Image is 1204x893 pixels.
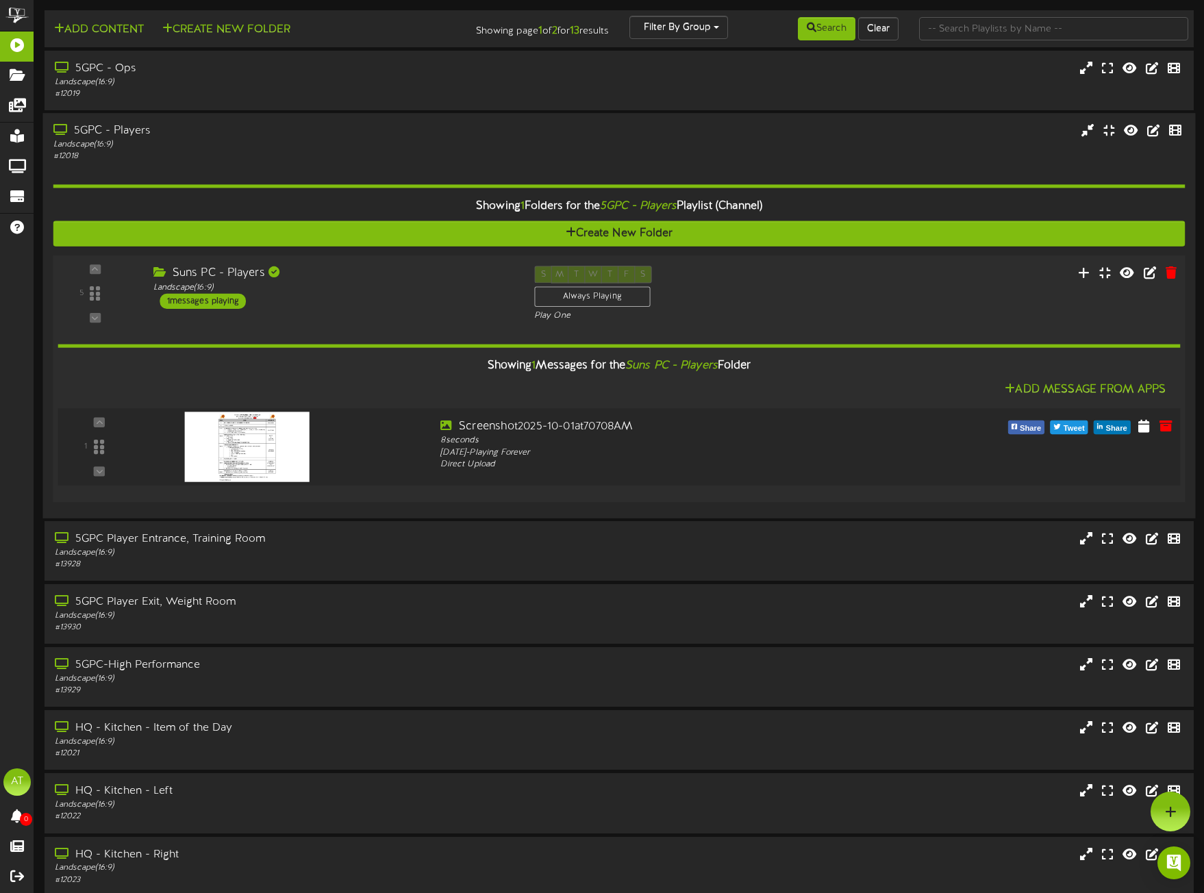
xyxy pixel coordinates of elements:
[570,25,579,37] strong: 13
[55,77,513,88] div: Landscape ( 16:9 )
[55,799,513,811] div: Landscape ( 16:9 )
[47,351,1190,381] div: Showing Messages for the Folder
[798,17,855,40] button: Search
[55,531,513,547] div: 5GPC Player Entrance, Training Room
[1017,421,1044,436] span: Share
[625,360,718,372] i: Suns PC - Players
[53,151,513,162] div: # 12018
[55,783,513,799] div: HQ - Kitchen - Left
[629,16,728,39] button: Filter By Group
[1094,420,1131,434] button: Share
[534,310,799,322] div: Play One
[53,221,1186,247] button: Create New Folder
[440,435,892,447] div: 8 seconds
[3,768,31,796] div: AT
[538,25,542,37] strong: 1
[55,720,513,736] div: HQ - Kitchen - Item of the Day
[20,813,32,826] span: 0
[534,286,650,307] div: Always Playing
[55,847,513,863] div: HQ - Kitchen - Right
[1008,420,1045,434] button: Share
[858,17,899,40] button: Clear
[600,200,677,212] i: 5GPC - Players
[521,200,525,212] span: 1
[53,123,513,139] div: 5GPC - Players
[184,412,309,481] img: 6edd7e4c-3206-4def-8770-c5cafc62cb84.png
[55,559,513,570] div: # 13928
[55,748,513,759] div: # 12021
[55,657,513,673] div: 5GPC-High Performance
[55,622,513,633] div: # 13930
[55,547,513,559] div: Landscape ( 16:9 )
[1157,846,1190,879] div: Open Intercom Messenger
[1061,421,1088,436] span: Tweet
[919,17,1188,40] input: -- Search Playlists by Name --
[50,21,148,38] button: Add Content
[55,862,513,874] div: Landscape ( 16:9 )
[1103,421,1129,436] span: Share
[1051,420,1088,434] button: Tweet
[440,419,892,435] div: Screenshot2025-10-01at70708AM
[55,811,513,822] div: # 12022
[55,610,513,622] div: Landscape ( 16:9 )
[53,139,513,151] div: Landscape ( 16:9 )
[42,192,1195,221] div: Showing Folders for the Playlist (Channel)
[552,25,557,37] strong: 2
[55,673,513,685] div: Landscape ( 16:9 )
[158,21,294,38] button: Create New Folder
[55,594,513,610] div: 5GPC Player Exit, Weight Room
[153,266,514,281] div: Suns PC - Players
[1001,381,1170,398] button: Add Message From Apps
[440,459,892,471] div: Direct Upload
[55,875,513,886] div: # 12023
[55,88,513,100] div: # 12019
[55,685,513,696] div: # 13929
[440,446,892,459] div: [DATE] - Playing Forever
[153,281,514,293] div: Landscape ( 16:9 )
[55,61,513,77] div: 5GPC - Ops
[160,294,247,309] div: 1 messages playing
[531,360,536,372] span: 1
[55,736,513,748] div: Landscape ( 16:9 )
[426,16,619,39] div: Showing page of for results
